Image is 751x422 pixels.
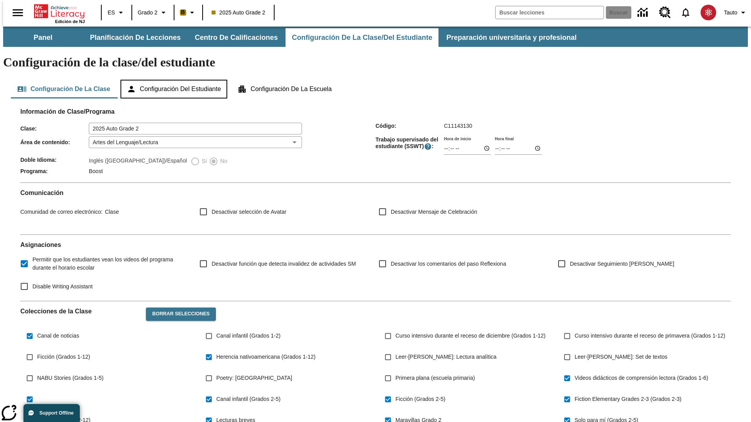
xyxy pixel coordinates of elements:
span: Área de contenido : [20,139,89,145]
span: Primera plana (escuela primaria) [395,374,475,382]
h1: Configuración de la clase/del estudiante [3,55,748,70]
div: Artes del Lenguaje/Lectura [89,136,302,148]
span: Fiction Elementary Grades 2-3 (Grados 2-3) [575,395,681,403]
a: Centro de recursos, Se abrirá en una pestaña nueva. [654,2,676,23]
div: Configuración de la clase/del estudiante [11,80,740,98]
span: ES [108,9,115,17]
h2: Colecciones de la Clase [20,308,140,315]
button: Perfil/Configuración [721,5,751,20]
button: Boost El color de la clase es anaranjado claro. Cambiar el color de la clase. [177,5,200,20]
span: Canal de noticias [37,332,79,340]
button: Configuración de la escuela [231,80,338,98]
label: Inglés ([GEOGRAPHIC_DATA])/Español [89,157,187,166]
h2: Comunicación [20,189,731,197]
span: Ficción (Grados 2-5) [395,395,446,403]
span: Boost [89,168,103,174]
span: Ficción (Grados 1-12) [37,353,90,361]
span: Videos didácticos de comprensión lectora (Grados 1-6) [575,374,708,382]
button: Configuración de la clase [11,80,117,98]
span: Permitir que los estudiantes vean los videos del programa durante el horario escolar [32,256,187,272]
span: Sí [200,157,207,165]
span: Canal infantil (Grados 2-5) [216,395,280,403]
button: Borrar selecciones [146,308,216,321]
h2: Información de Clase/Programa [20,108,731,115]
button: Planificación de lecciones [84,28,187,47]
img: avatar image [701,5,716,20]
button: Centro de calificaciones [189,28,284,47]
div: Asignaciones [20,241,731,295]
a: Notificaciones [676,2,696,23]
button: Lenguaje: ES, Selecciona un idioma [104,5,129,20]
span: Comunidad de correo electrónico : [20,209,102,215]
button: Configuración de la clase/del estudiante [286,28,438,47]
button: Escoja un nuevo avatar [696,2,721,23]
div: Portada [34,3,85,24]
div: Subbarra de navegación [3,27,748,47]
span: Curso intensivo durante el receso de diciembre (Grados 1-12) [395,332,546,340]
span: No [218,157,227,165]
div: Información de Clase/Programa [20,116,731,176]
span: Desactivar Seguimiento [PERSON_NAME] [570,260,674,268]
button: Preparación universitaria y profesional [440,28,583,47]
h2: Asignaciones [20,241,731,249]
a: Portada [34,4,85,19]
button: Grado: Grado 2, Elige un grado [135,5,171,20]
span: Edición de NJ [55,19,85,24]
span: Desactivar selección de Avatar [212,208,286,216]
span: B [181,7,185,17]
span: Poetry: [GEOGRAPHIC_DATA] [216,374,292,382]
span: Grado 2 [138,9,158,17]
span: Programa : [20,168,89,174]
span: Disable Writing Assistant [32,283,93,291]
span: Leer-[PERSON_NAME]: Lectura analítica [395,353,496,361]
input: Buscar campo [496,6,604,19]
label: Hora de inicio [444,136,471,141]
span: 2025 Auto Grade 2 [212,9,266,17]
span: Desactivar Mensaje de Celebración [391,208,477,216]
span: Support Offline [40,410,74,416]
button: Support Offline [23,404,80,422]
span: C11143130 [444,123,472,129]
span: Tauto [724,9,737,17]
label: Hora final [495,136,514,141]
span: Curso intensivo durante el receso de primavera (Grados 1-12) [575,332,725,340]
span: Leer-[PERSON_NAME]: Set de textos [575,353,667,361]
span: Desactivar función que detecta invalidez de actividades SM [212,260,356,268]
span: Herencia nativoamericana (Grados 1-12) [216,353,316,361]
span: Trabajo supervisado del estudiante (SSWT) : [375,136,444,150]
span: NABU Stories (Grados 1-5) [37,374,104,382]
span: Canal infantil (Grados 1-2) [216,332,280,340]
a: Centro de información [633,2,654,23]
div: Subbarra de navegación [3,28,584,47]
button: Panel [4,28,82,47]
div: Comunicación [20,189,731,228]
button: El Tiempo Supervisado de Trabajo Estudiantil es el período durante el cual los estudiantes pueden... [424,143,432,150]
span: Doble Idioma : [20,157,89,163]
button: Abrir el menú lateral [6,1,29,24]
input: Clase [89,123,302,134]
span: Desactivar los comentarios del paso Reflexiona [391,260,506,268]
button: Configuración del estudiante [120,80,227,98]
span: Código : [375,123,444,129]
span: Clase [102,209,119,215]
span: Clase : [20,125,89,132]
